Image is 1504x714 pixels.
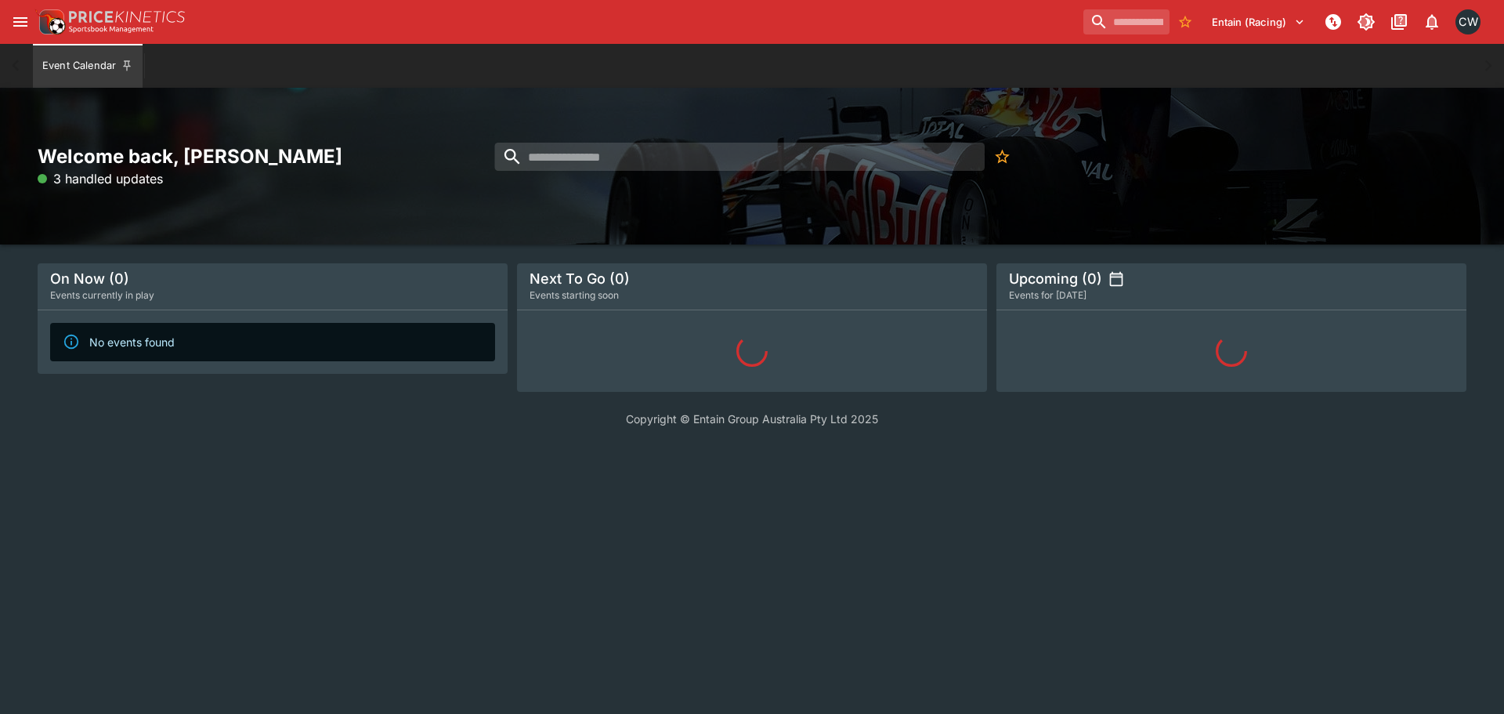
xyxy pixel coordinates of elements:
img: PriceKinetics Logo [34,6,66,38]
button: Documentation [1385,8,1413,36]
button: Select Tenant [1202,9,1314,34]
h5: Upcoming (0) [1009,270,1102,288]
input: search [494,143,984,171]
span: Events for [DATE] [1009,288,1086,303]
button: Clint Wallis [1451,5,1485,39]
button: No Bookmarks [988,143,1016,171]
span: Events currently in play [50,288,154,303]
button: Toggle light/dark mode [1352,8,1380,36]
h2: Welcome back, [PERSON_NAME] [38,144,508,169]
button: Event Calendar [33,44,143,88]
div: No events found [89,328,175,357]
button: open drawer [6,8,34,36]
div: Clint Wallis [1455,9,1480,34]
button: No Bookmarks [1173,9,1198,34]
span: Events starting soon [530,288,619,303]
button: settings [1108,271,1124,287]
h5: On Now (0) [50,270,129,288]
h5: Next To Go (0) [530,270,630,288]
img: PriceKinetics [69,11,185,23]
button: Notifications [1418,8,1446,36]
p: 3 handled updates [38,169,163,188]
button: NOT Connected to PK [1319,8,1347,36]
img: Sportsbook Management [69,26,154,33]
input: search [1083,9,1170,34]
